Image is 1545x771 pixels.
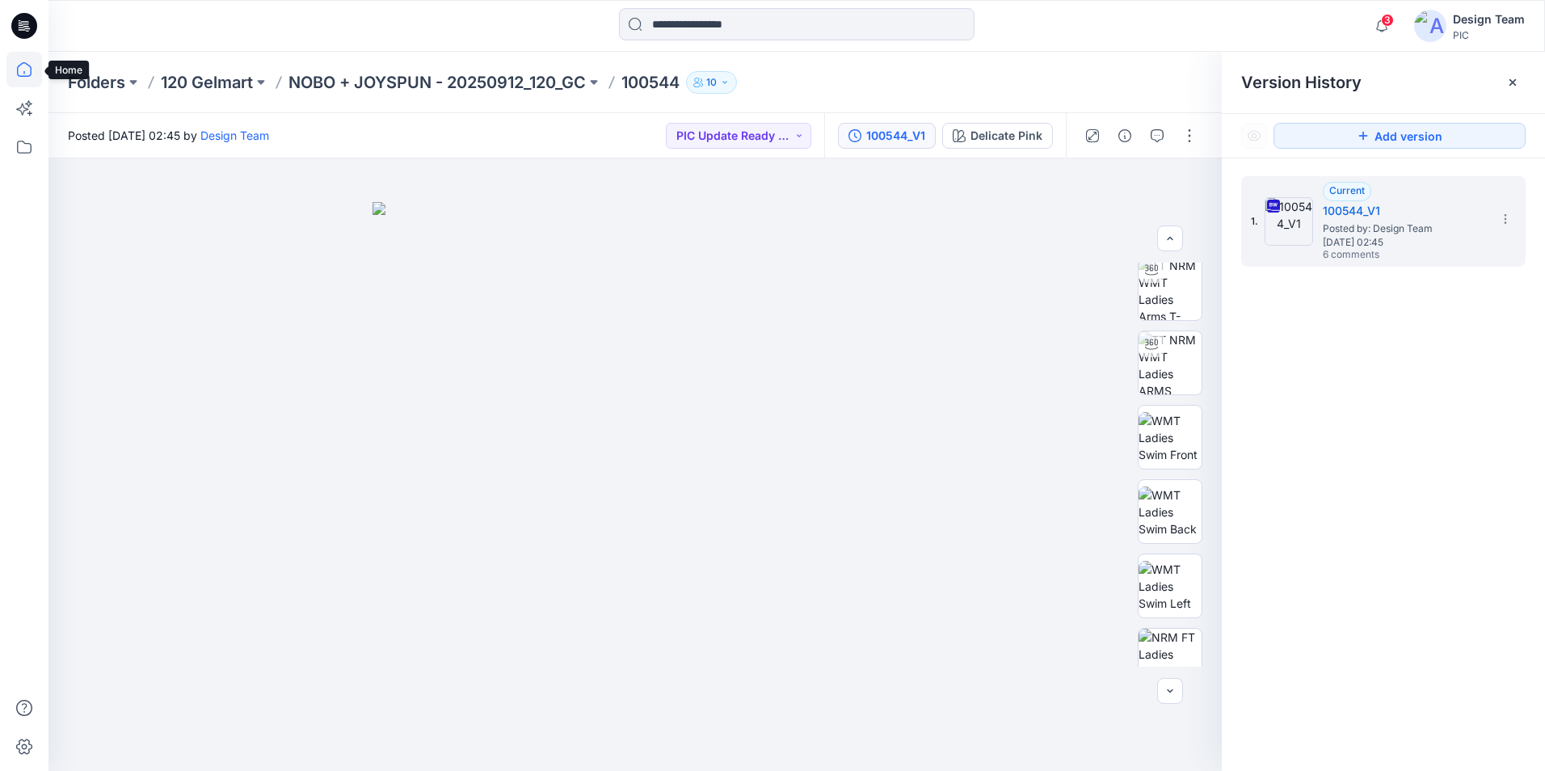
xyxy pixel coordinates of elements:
[1139,629,1202,692] img: NRM FT Ladies Swim BTM Render
[1139,257,1202,320] img: TT NRM WMT Ladies Arms T-POSE
[1139,412,1202,463] img: WMT Ladies Swim Front
[1265,197,1313,246] img: 100544_V1
[1323,201,1484,221] h5: 100544_V1
[1453,10,1525,29] div: Design Team
[1506,76,1519,89] button: Close
[970,127,1042,145] div: Delicate Pink
[1139,487,1202,537] img: WMT Ladies Swim Back
[68,71,125,94] a: Folders
[1329,184,1365,196] span: Current
[686,71,737,94] button: 10
[288,71,586,94] a: NOBO + JOYSPUN - 20250912_120_GC
[1139,561,1202,612] img: WMT Ladies Swim Left
[621,71,680,94] p: 100544
[1251,214,1258,229] span: 1.
[1241,73,1362,92] span: Version History
[1381,14,1394,27] span: 3
[1453,29,1525,41] div: PIC
[1323,249,1436,262] span: 6 comments
[1112,123,1138,149] button: Details
[706,74,717,91] p: 10
[838,123,936,149] button: 100544_V1
[1273,123,1526,149] button: Add version
[866,127,925,145] div: 100544_V1
[942,123,1053,149] button: Delicate Pink
[1414,10,1446,42] img: avatar
[1323,237,1484,248] span: [DATE] 02:45
[1139,331,1202,394] img: TT NRM WMT Ladies ARMS DOWN
[68,127,269,144] span: Posted [DATE] 02:45 by
[373,202,898,771] img: eyJhbGciOiJIUzI1NiIsImtpZCI6IjAiLCJzbHQiOiJzZXMiLCJ0eXAiOiJKV1QifQ.eyJkYXRhIjp7InR5cGUiOiJzdG9yYW...
[200,128,269,142] a: Design Team
[1323,221,1484,237] span: Posted by: Design Team
[1241,123,1267,149] button: Show Hidden Versions
[161,71,253,94] a: 120 Gelmart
